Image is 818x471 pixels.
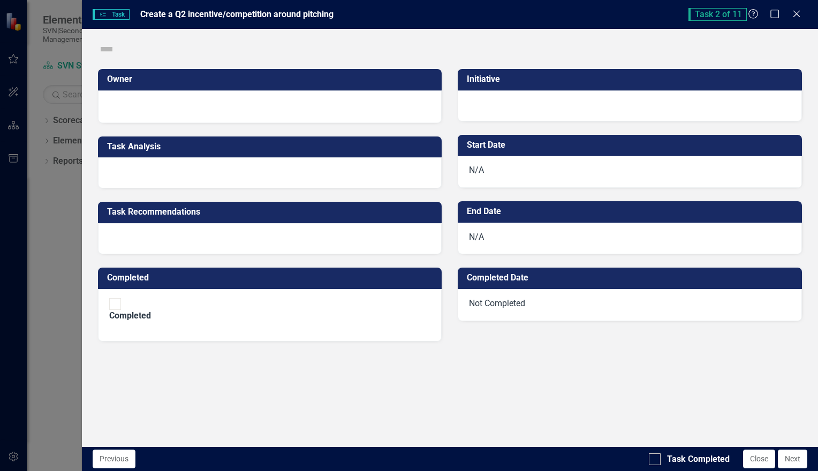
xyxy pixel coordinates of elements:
div: Task Completed [667,453,730,466]
div: N/A [458,156,802,188]
button: Close [743,450,775,468]
img: Not Defined [98,41,115,58]
button: Next [778,450,807,468]
span: Create a Q2 incentive/competition around pitching [140,9,334,19]
span: Task 2 of 11 [688,8,747,21]
div: Not Completed [458,289,802,321]
h3: Start Date [467,140,797,150]
span: Task [93,9,130,20]
h3: Initiative [467,74,797,84]
div: Completed [109,310,431,322]
h3: Task Analysis [107,142,437,151]
h3: Completed Date [467,273,797,283]
h3: End Date [467,207,797,216]
button: Previous [93,450,135,468]
div: N/A [458,223,802,255]
h3: Task Recommendations [107,207,437,217]
h3: Owner [107,74,437,84]
h3: Completed [107,273,437,283]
